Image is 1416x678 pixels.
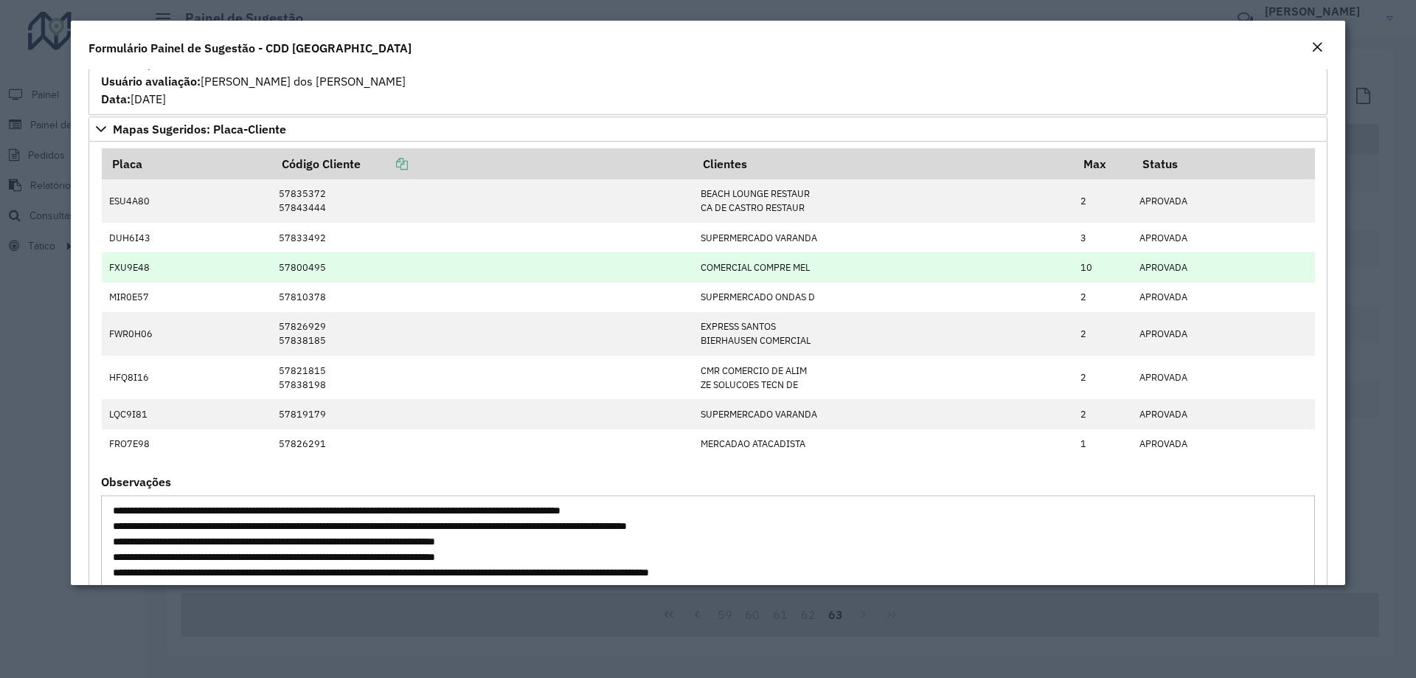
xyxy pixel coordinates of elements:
[1073,252,1132,282] td: 10
[693,399,1073,429] td: SUPERMERCADO VARANDA
[1073,223,1132,252] td: 3
[693,179,1073,223] td: BEACH LOUNGE RESTAUR CA DE CASTRO RESTAUR
[271,283,693,312] td: 57810378
[101,91,131,106] strong: Data:
[1132,223,1315,252] td: APROVADA
[271,223,693,252] td: 57833492
[101,56,140,71] strong: Status:
[1132,356,1315,399] td: APROVADA
[1132,429,1315,459] td: APROVADA
[1073,312,1132,356] td: 2
[1132,399,1315,429] td: APROVADA
[271,429,693,459] td: 57826291
[101,473,171,491] label: Observações
[1073,356,1132,399] td: 2
[1311,41,1323,53] em: Fechar
[102,283,271,312] td: MIR0E57
[1132,312,1315,356] td: APROVADA
[1073,283,1132,312] td: 2
[102,252,271,282] td: FXU9E48
[101,56,406,106] span: Aplicada Automaticamente [PERSON_NAME] dos [PERSON_NAME] [DATE]
[693,429,1073,459] td: MERCADAO ATACADISTA
[1073,179,1132,223] td: 2
[102,356,271,399] td: HFQ8I16
[693,148,1073,179] th: Clientes
[102,148,271,179] th: Placa
[361,156,408,171] a: Copiar
[271,312,693,356] td: 57826929 57838185
[88,117,1327,142] a: Mapas Sugeridos: Placa-Cliente
[102,223,271,252] td: DUH6I43
[102,179,271,223] td: ESU4A80
[1073,429,1132,459] td: 1
[271,356,693,399] td: 57821815 57838198
[102,399,271,429] td: LQC9I81
[1307,38,1327,58] button: Close
[113,123,286,135] span: Mapas Sugeridos: Placa-Cliente
[271,179,693,223] td: 57835372 57843444
[88,39,412,57] h4: Formulário Painel de Sugestão - CDD [GEOGRAPHIC_DATA]
[693,356,1073,399] td: CMR COMERCIO DE ALIM ZE SOLUCOES TECN DE
[101,74,201,89] strong: Usuário avaliação:
[1073,399,1132,429] td: 2
[271,148,693,179] th: Código Cliente
[693,252,1073,282] td: COMERCIAL COMPRE MEL
[1132,252,1315,282] td: APROVADA
[693,223,1073,252] td: SUPERMERCADO VARANDA
[1132,148,1315,179] th: Status
[1132,179,1315,223] td: APROVADA
[102,429,271,459] td: FRO7E98
[271,252,693,282] td: 57800495
[1132,283,1315,312] td: APROVADA
[271,399,693,429] td: 57819179
[1073,148,1132,179] th: Max
[693,312,1073,356] td: EXPRESS SANTOS BIERHAUSEN COMERCIAL
[102,312,271,356] td: FWR0H06
[693,283,1073,312] td: SUPERMERCADO ONDAS D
